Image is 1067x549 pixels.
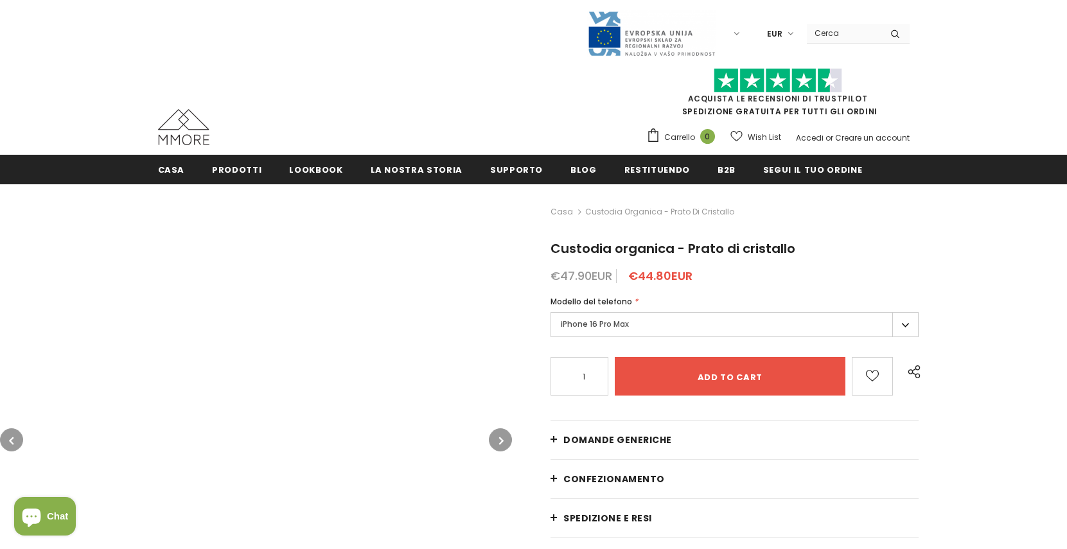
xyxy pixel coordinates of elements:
[624,155,690,184] a: Restituendo
[646,74,910,117] span: SPEDIZIONE GRATUITA PER TUTTI GLI ORDINI
[158,164,185,176] span: Casa
[289,155,342,184] a: Lookbook
[664,131,695,144] span: Carrello
[646,128,721,147] a: Carrello 0
[551,421,919,459] a: Domande generiche
[587,28,716,39] a: Javni Razpis
[570,155,597,184] a: Blog
[289,164,342,176] span: Lookbook
[807,24,881,42] input: Search Site
[718,155,736,184] a: B2B
[551,204,573,220] a: Casa
[763,155,862,184] a: Segui il tuo ordine
[551,312,919,337] label: iPhone 16 Pro Max
[551,499,919,537] a: Spedizione e resi
[158,109,209,145] img: Casi MMORE
[490,164,543,176] span: supporto
[796,132,824,143] a: Accedi
[563,433,672,446] span: Domande generiche
[615,357,845,396] input: Add to cart
[585,204,734,220] span: Custodia organica - Prato di cristallo
[624,164,690,176] span: Restituendo
[748,131,781,144] span: Wish List
[212,164,261,176] span: Prodotti
[587,10,716,57] img: Javni Razpis
[551,240,795,257] span: Custodia organica - Prato di cristallo
[835,132,910,143] a: Creare un account
[730,126,781,148] a: Wish List
[10,497,80,539] inbox-online-store-chat: Shopify online store chat
[570,164,597,176] span: Blog
[563,473,665,485] span: CONFEZIONAMENTO
[767,28,782,40] span: EUR
[563,512,652,525] span: Spedizione e resi
[551,296,632,307] span: Modello del telefono
[551,268,612,284] span: €47.90EUR
[212,155,261,184] a: Prodotti
[714,68,842,93] img: Fidati di Pilot Stars
[763,164,862,176] span: Segui il tuo ordine
[688,93,868,104] a: Acquista le recensioni di TrustPilot
[371,155,463,184] a: La nostra storia
[551,460,919,498] a: CONFEZIONAMENTO
[490,155,543,184] a: supporto
[718,164,736,176] span: B2B
[700,129,715,144] span: 0
[371,164,463,176] span: La nostra storia
[158,155,185,184] a: Casa
[825,132,833,143] span: or
[628,268,692,284] span: €44.80EUR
